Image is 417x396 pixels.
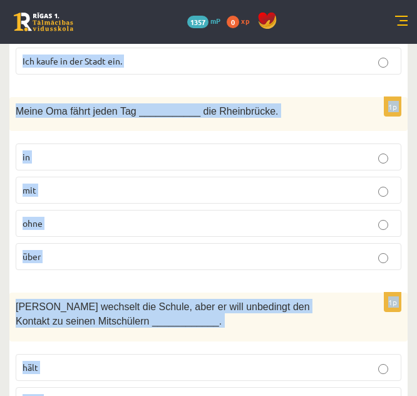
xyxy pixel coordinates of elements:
input: ohne [378,220,388,230]
span: über [23,251,41,262]
p: 1p [384,96,401,117]
input: mit [378,187,388,197]
a: Rīgas 1. Tālmācības vidusskola [14,13,73,31]
input: hält [378,364,388,374]
span: mit [23,184,36,195]
span: ohne [23,217,43,229]
a: 0 xp [227,16,255,26]
input: Ich kaufe in der Stadt ein. [378,58,388,68]
span: in [23,151,30,162]
span: Meine Oma fährt jeden Tag ___________ die Rheinbrücke. [16,106,279,117]
input: über [378,253,388,263]
span: xp [241,16,249,26]
span: 0 [227,16,239,28]
input: in [378,154,388,164]
span: hält [23,362,38,373]
span: [PERSON_NAME] wechselt die Schule, aber er will unbedingt den Kontakt zu seinen Mitschülern _____... [16,301,310,326]
span: 1357 [187,16,209,28]
span: Ich kaufe in der Stadt ein. [23,55,122,66]
span: mP [210,16,220,26]
p: 1p [384,292,401,312]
